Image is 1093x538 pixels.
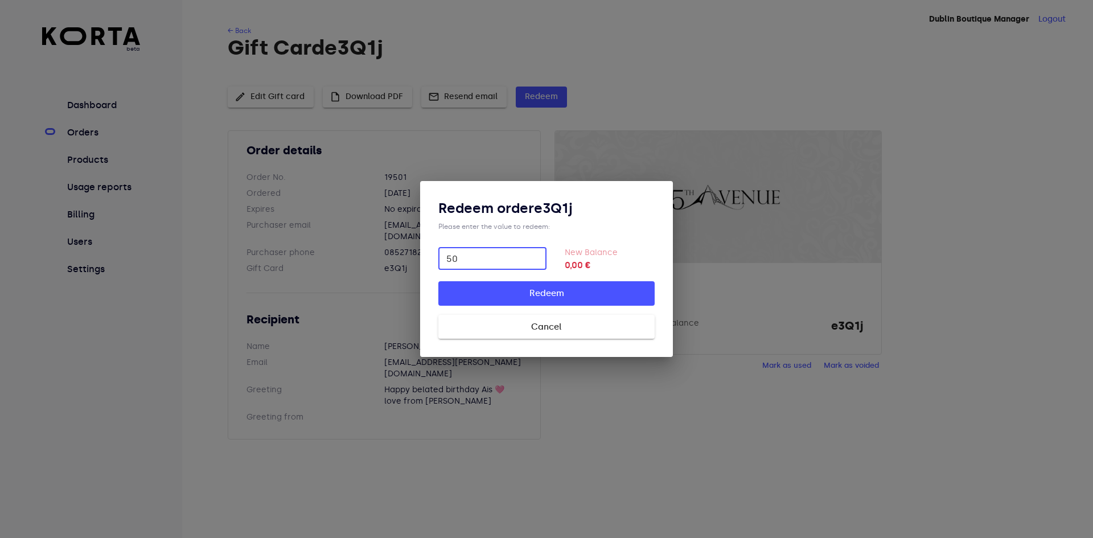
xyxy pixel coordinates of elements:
strong: 0,00 € [565,258,655,272]
div: Please enter the value to redeem: [438,222,655,231]
span: Cancel [457,319,636,334]
button: Cancel [438,315,655,339]
span: Redeem [457,286,636,301]
label: New Balance [565,248,618,257]
h3: Redeem order e3Q1j [438,199,655,217]
button: Redeem [438,281,655,305]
